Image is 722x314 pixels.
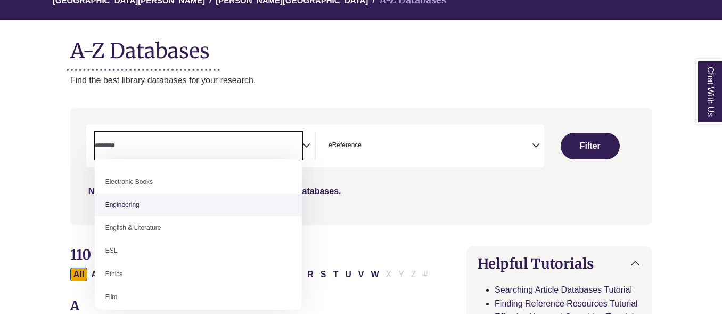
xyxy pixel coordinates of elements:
[70,246,164,263] span: 110 Databases
[467,247,651,280] button: Helpful Tutorials
[95,263,302,286] li: Ethics
[70,30,652,63] h1: A-Z Databases
[324,140,362,150] li: eReference
[495,285,632,294] a: Searching Article Databases Tutorial
[70,108,652,224] nav: Search filters
[495,299,638,308] a: Finding Reference Resources Tutorial
[364,142,368,151] textarea: Search
[367,268,382,281] button: Filter Results W
[88,187,341,196] a: Not sure where to start? Check our Recommended Databases.
[95,239,302,262] li: ESL
[95,142,302,151] textarea: Search
[70,269,432,278] div: Alpha-list to filter by first letter of database name
[95,171,302,194] li: Electronic Books
[329,140,362,150] span: eReference
[304,268,317,281] button: Filter Results R
[355,268,367,281] button: Filter Results V
[317,268,330,281] button: Filter Results S
[561,133,620,159] button: Submit for Search Results
[88,268,101,281] button: Filter Results A
[330,268,341,281] button: Filter Results T
[342,268,355,281] button: Filter Results U
[70,74,652,87] p: Find the best library databases for your research.
[70,268,87,281] button: All
[95,216,302,239] li: English & Literature
[95,286,302,309] li: Film
[95,194,302,216] li: Engineering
